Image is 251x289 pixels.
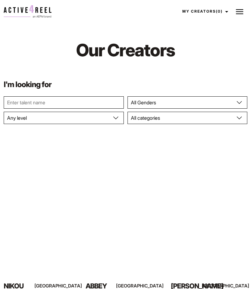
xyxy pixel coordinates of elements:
input: Enter talent name [4,96,124,109]
img: a4r-logo.svg [4,5,51,18]
img: Burger icon [236,8,243,15]
h1: Our Creators [4,39,247,61]
a: My Creators(0) [177,3,232,20]
span: (0) [216,9,223,14]
p: I'm looking for [4,81,247,88]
